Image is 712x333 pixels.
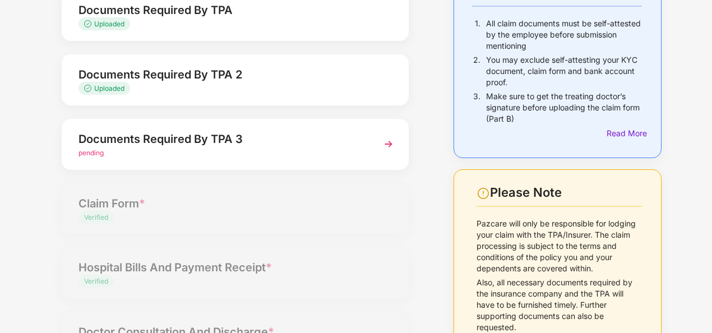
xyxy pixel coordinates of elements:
span: pending [78,149,104,157]
p: Pazcare will only be responsible for lodging your claim with the TPA/Insurer. The claim processin... [477,218,642,274]
span: Uploaded [94,20,124,28]
p: 3. [473,91,480,124]
img: svg+xml;base64,PHN2ZyB4bWxucz0iaHR0cDovL3d3dy53My5vcmcvMjAwMC9zdmciIHdpZHRoPSIxMy4zMzMiIGhlaWdodD... [84,85,94,92]
img: svg+xml;base64,PHN2ZyBpZD0iV2FybmluZ18tXzI0eDI0IiBkYXRhLW5hbWU9Ildhcm5pbmcgLSAyNHgyNCIgeG1sbnM9Im... [477,187,490,200]
span: Uploaded [94,84,124,92]
img: svg+xml;base64,PHN2ZyB4bWxucz0iaHR0cDovL3d3dy53My5vcmcvMjAwMC9zdmciIHdpZHRoPSIxMy4zMzMiIGhlaWdodD... [84,20,94,27]
p: All claim documents must be self-attested by the employee before submission mentioning [486,18,642,52]
img: svg+xml;base64,PHN2ZyBpZD0iTmV4dCIgeG1sbnM9Imh0dHA6Ly93d3cudzMub3JnLzIwMDAvc3ZnIiB3aWR0aD0iMzYiIG... [378,134,399,154]
div: Documents Required By TPA [78,1,366,19]
div: Documents Required By TPA 2 [78,66,366,84]
p: 2. [473,54,480,88]
div: Read More [607,127,642,140]
p: Make sure to get the treating doctor’s signature before uploading the claim form (Part B) [486,91,642,124]
p: Also, all necessary documents required by the insurance company and the TPA will have to be furni... [477,277,642,333]
p: You may exclude self-attesting your KYC document, claim form and bank account proof. [486,54,642,88]
div: Please Note [490,185,642,200]
div: Documents Required By TPA 3 [78,130,366,148]
p: 1. [475,18,480,52]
